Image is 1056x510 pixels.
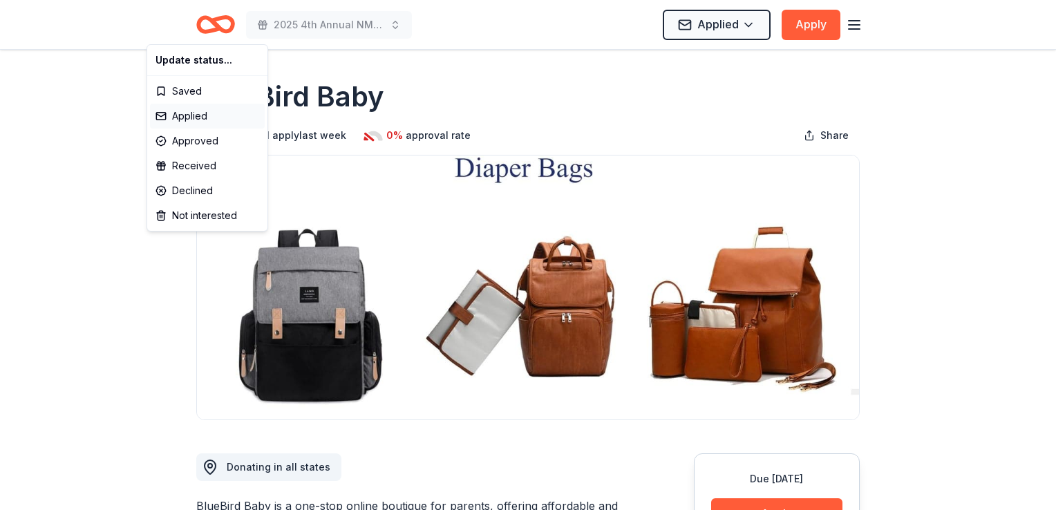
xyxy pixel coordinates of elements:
[150,178,265,203] div: Declined
[150,153,265,178] div: Received
[150,203,265,228] div: Not interested
[150,79,265,104] div: Saved
[150,104,265,129] div: Applied
[150,129,265,153] div: Approved
[274,17,384,33] span: 2025 4th Annual NMAEYC Snowball Gala
[150,48,265,73] div: Update status...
